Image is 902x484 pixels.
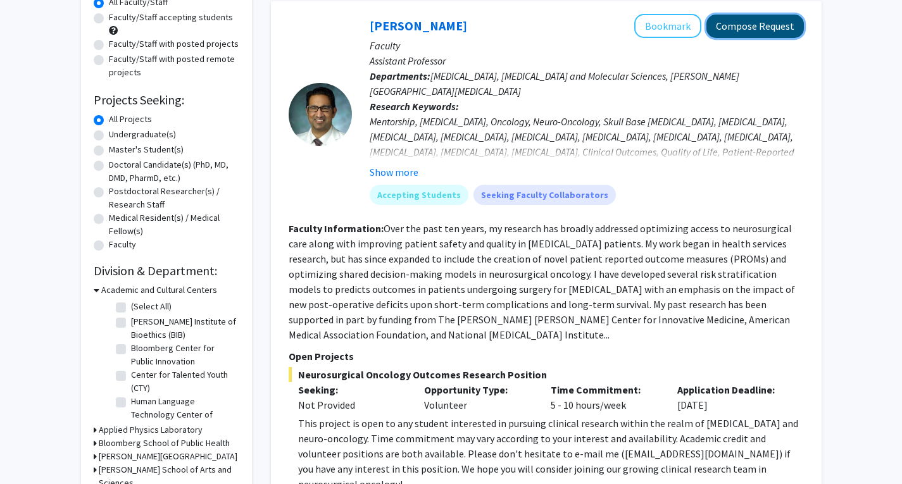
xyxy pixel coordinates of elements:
[131,315,236,342] label: [PERSON_NAME] Institute of Bioethics (BIB)
[131,368,236,395] label: Center for Talented Youth (CTY)
[289,222,384,235] b: Faculty Information:
[370,70,430,82] b: Departments:
[109,53,239,79] label: Faculty/Staff with posted remote projects
[370,185,468,205] mat-chip: Accepting Students
[109,211,239,238] label: Medical Resident(s) / Medical Fellow(s)
[94,92,239,108] h2: Projects Seeking:
[109,11,233,24] label: Faculty/Staff accepting students
[109,238,136,251] label: Faculty
[109,128,176,141] label: Undergraduate(s)
[370,164,418,180] button: Show more
[415,382,541,413] div: Volunteer
[370,18,467,34] a: [PERSON_NAME]
[109,185,239,211] label: Postdoctoral Researcher(s) / Research Staff
[370,100,459,113] b: Research Keywords:
[101,283,217,297] h3: Academic and Cultural Centers
[370,38,804,53] p: Faculty
[668,382,794,413] div: [DATE]
[99,450,237,463] h3: [PERSON_NAME][GEOGRAPHIC_DATA]
[94,263,239,278] h2: Division & Department:
[131,395,236,435] label: Human Language Technology Center of Excellence (HLTCOE)
[370,70,739,97] span: [MEDICAL_DATA], [MEDICAL_DATA] and Molecular Sciences, [PERSON_NAME][GEOGRAPHIC_DATA][MEDICAL_DATA]
[541,382,668,413] div: 5 - 10 hours/week
[99,437,230,450] h3: Bloomberg School of Public Health
[634,14,701,38] button: Add Raj Mukherjee to Bookmarks
[298,382,406,397] p: Seeking:
[99,423,203,437] h3: Applied Physics Laboratory
[289,349,804,364] p: Open Projects
[706,15,804,38] button: Compose Request to Raj Mukherjee
[298,397,406,413] div: Not Provided
[677,382,785,397] p: Application Deadline:
[109,158,239,185] label: Doctoral Candidate(s) (PhD, MD, DMD, PharmD, etc.)
[289,367,804,382] span: Neurosurgical Oncology Outcomes Research Position
[370,53,804,68] p: Assistant Professor
[109,113,152,126] label: All Projects
[370,114,804,205] div: Mentorship, [MEDICAL_DATA], Oncology, Neuro-Oncology, Skull Base [MEDICAL_DATA], [MEDICAL_DATA], ...
[109,37,239,51] label: Faculty/Staff with posted projects
[9,427,54,475] iframe: Chat
[424,382,532,397] p: Opportunity Type:
[289,222,795,341] fg-read-more: Over the past ten years, my research has broadly addressed optimizing access to neurosurgical car...
[473,185,616,205] mat-chip: Seeking Faculty Collaborators
[131,300,172,313] label: (Select All)
[551,382,658,397] p: Time Commitment:
[131,342,236,368] label: Bloomberg Center for Public Innovation
[109,143,184,156] label: Master's Student(s)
